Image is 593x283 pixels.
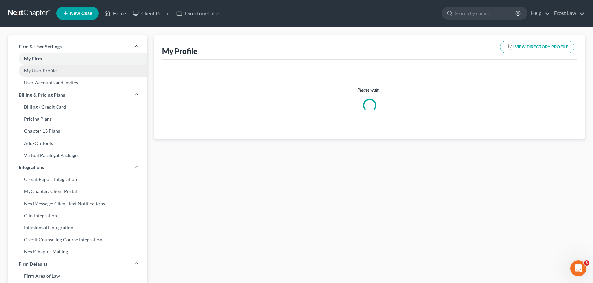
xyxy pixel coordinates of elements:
[8,246,147,258] a: NextChapter Mailing
[8,77,147,89] a: User Accounts and Invites
[8,149,147,161] a: Virtual Paralegal Packages
[19,261,47,267] span: Firm Defaults
[8,161,147,173] a: Integrations
[8,270,147,282] a: Firm Area of Law
[8,41,147,53] a: Firm & User Settings
[8,258,147,270] a: Firm Defaults
[8,210,147,222] a: Clio Integration
[551,7,585,19] a: Frost Law
[8,89,147,101] a: Billing & Pricing Plans
[70,11,92,16] span: New Case
[168,87,572,93] p: Please wait...
[8,65,147,77] a: My User Profile
[515,45,569,49] span: VIEW DIRECTORY PROFILE
[455,7,516,19] input: Search by name...
[19,164,44,171] span: Integrations
[8,137,147,149] a: Add-On Tools
[129,7,173,19] a: Client Portal
[8,53,147,65] a: My Firm
[8,101,147,113] a: Billing / Credit Card
[8,125,147,137] a: Chapter 13 Plans
[8,234,147,246] a: Credit Counseling Course Integration
[8,185,147,197] a: MyChapter: Client Portal
[8,197,147,210] a: NextMessage: Client Text Notifications
[528,7,550,19] a: Help
[101,7,129,19] a: Home
[8,113,147,125] a: Pricing Plans
[500,41,574,53] button: VIEW DIRECTORY PROFILE
[570,260,586,276] iframe: Intercom live chat
[8,173,147,185] a: Credit Report Integration
[19,43,62,50] span: Firm & User Settings
[19,92,65,98] span: Billing & Pricing Plans
[506,42,515,52] img: modern-attorney-logo-488310dd42d0e56951fffe13e3ed90e038bc441dd813d23dff0c9337a977f38e.png
[173,7,224,19] a: Directory Cases
[162,46,197,56] div: My Profile
[584,260,589,266] span: 3
[8,222,147,234] a: Infusionsoft Integration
